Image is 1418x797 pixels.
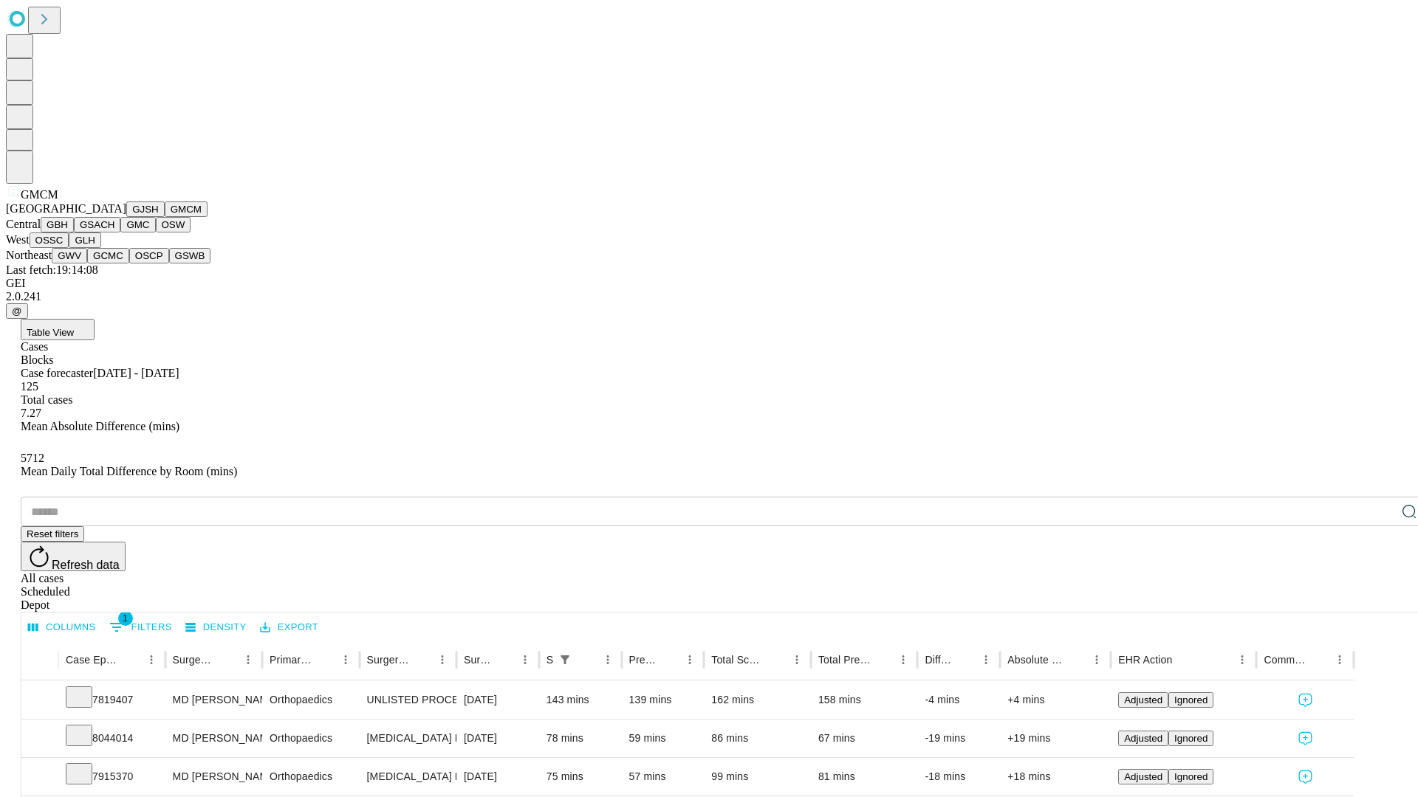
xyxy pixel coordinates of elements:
div: Difference [925,654,953,666]
div: 162 mins [711,681,804,719]
button: Menu [976,649,996,670]
div: MD [PERSON_NAME] [PERSON_NAME] Md [173,758,255,796]
span: Adjusted [1124,694,1162,705]
div: -4 mins [925,681,993,719]
button: GCMC [87,248,129,263]
button: Sort [955,649,976,670]
button: Menu [679,649,700,670]
button: Menu [238,649,258,670]
div: 78 mins [547,720,614,757]
button: Menu [787,649,807,670]
span: Northeast [6,249,52,261]
button: Show filters [106,615,176,639]
div: Comments [1264,654,1306,666]
span: Refresh data [52,559,120,571]
div: 139 mins [629,681,697,719]
button: Menu [893,649,914,670]
div: -19 mins [925,720,993,757]
button: OSSC [30,232,69,248]
div: +19 mins [1007,720,1103,757]
button: Select columns [24,616,100,639]
button: GMCM [165,201,208,217]
div: Surgeon Name [173,654,216,666]
div: Absolute Difference [1007,654,1064,666]
div: Orthopaedics [270,720,352,757]
button: GSWB [169,248,211,263]
button: Sort [577,649,597,670]
div: [MEDICAL_DATA] LIMITED [MEDICAL_DATA] [367,720,449,757]
span: 5712 [21,452,44,464]
button: Menu [1329,649,1350,670]
div: 59 mins [629,720,697,757]
button: Table View [21,319,95,340]
span: GMCM [21,188,58,201]
div: 81 mins [818,758,911,796]
div: 86 mins [711,720,804,757]
div: GEI [6,277,1412,290]
div: Predicted In Room Duration [629,654,658,666]
button: GLH [69,232,100,248]
button: GWV [52,248,87,263]
button: Export [256,616,322,639]
button: Expand [29,688,51,714]
button: GJSH [126,201,165,217]
span: 7.27 [21,407,41,419]
div: 158 mins [818,681,911,719]
div: MD [PERSON_NAME] [PERSON_NAME] Md [173,681,255,719]
div: Orthopaedics [270,758,352,796]
div: Orthopaedics [270,681,352,719]
button: GMC [120,217,155,232]
div: 8044014 [66,720,158,757]
span: Ignored [1174,694,1208,705]
button: Sort [1309,649,1329,670]
button: Reset filters [21,526,84,542]
div: UNLISTED PROCEDURE PELVIS OR HIP JOINT [367,681,449,719]
span: Total cases [21,393,72,406]
button: Ignored [1168,731,1213,746]
button: GSACH [74,217,120,232]
div: Surgery Date [464,654,493,666]
button: Sort [1066,649,1086,670]
button: GBH [41,217,74,232]
button: OSCP [129,248,169,263]
button: Sort [494,649,515,670]
button: Ignored [1168,769,1213,784]
button: Sort [217,649,238,670]
button: Expand [29,726,51,752]
button: Sort [659,649,679,670]
button: Density [182,616,250,639]
button: Show filters [555,649,575,670]
div: [MEDICAL_DATA] MEDIAL OR LATERAL MENISCECTOMY [367,758,449,796]
div: 99 mins [711,758,804,796]
span: Reset filters [27,528,78,539]
span: Adjusted [1124,733,1162,744]
span: Ignored [1174,771,1208,782]
button: Menu [335,649,356,670]
span: Adjusted [1124,771,1162,782]
span: Mean Absolute Difference (mins) [21,420,179,432]
span: Mean Daily Total Difference by Room (mins) [21,465,237,477]
button: Sort [411,649,432,670]
span: [DATE] - [DATE] [93,367,179,379]
button: Sort [315,649,335,670]
div: 67 mins [818,720,911,757]
button: Menu [1086,649,1107,670]
div: +18 mins [1007,758,1103,796]
button: Menu [1232,649,1253,670]
button: Menu [515,649,535,670]
div: [DATE] [464,720,532,757]
div: MD [PERSON_NAME] [PERSON_NAME] Md [173,720,255,757]
button: Menu [141,649,162,670]
button: Expand [29,765,51,790]
div: Case Epic Id [66,654,119,666]
span: West [6,233,30,246]
button: Menu [597,649,618,670]
div: Primary Service [270,654,312,666]
div: Total Predicted Duration [818,654,871,666]
div: Surgery Name [367,654,410,666]
button: Refresh data [21,542,126,571]
div: +4 mins [1007,681,1103,719]
button: Sort [120,649,141,670]
button: Adjusted [1118,769,1168,784]
div: 2.0.241 [6,290,1412,303]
